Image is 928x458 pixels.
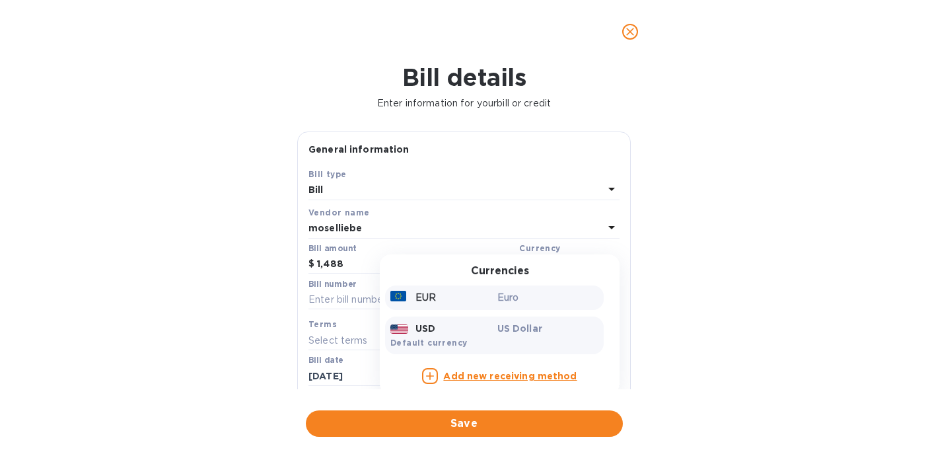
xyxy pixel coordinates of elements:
[316,416,612,432] span: Save
[308,290,620,310] input: Enter bill number
[390,338,467,348] b: Default currency
[308,184,324,195] b: Bill
[614,16,646,48] button: close
[308,319,337,329] b: Terms
[308,208,369,217] b: Vendor name
[497,291,599,305] p: Euro
[308,223,362,233] b: moselliebe
[390,324,408,334] img: USD
[308,366,433,386] input: Select date
[308,245,356,252] label: Bill amount
[415,291,436,305] p: EUR
[317,254,514,274] input: $ Enter bill amount
[519,243,560,253] b: Currency
[497,322,599,335] p: US Dollar
[11,96,917,110] p: Enter information for your bill or credit
[308,144,410,155] b: General information
[308,357,343,365] label: Bill date
[443,371,577,381] b: Add new receiving method
[471,265,529,278] h3: Currencies
[11,63,917,91] h1: Bill details
[306,410,623,437] button: Save
[308,334,368,348] p: Select terms
[415,322,435,335] p: USD
[308,169,347,179] b: Bill type
[308,280,356,288] label: Bill number
[308,254,317,274] div: $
